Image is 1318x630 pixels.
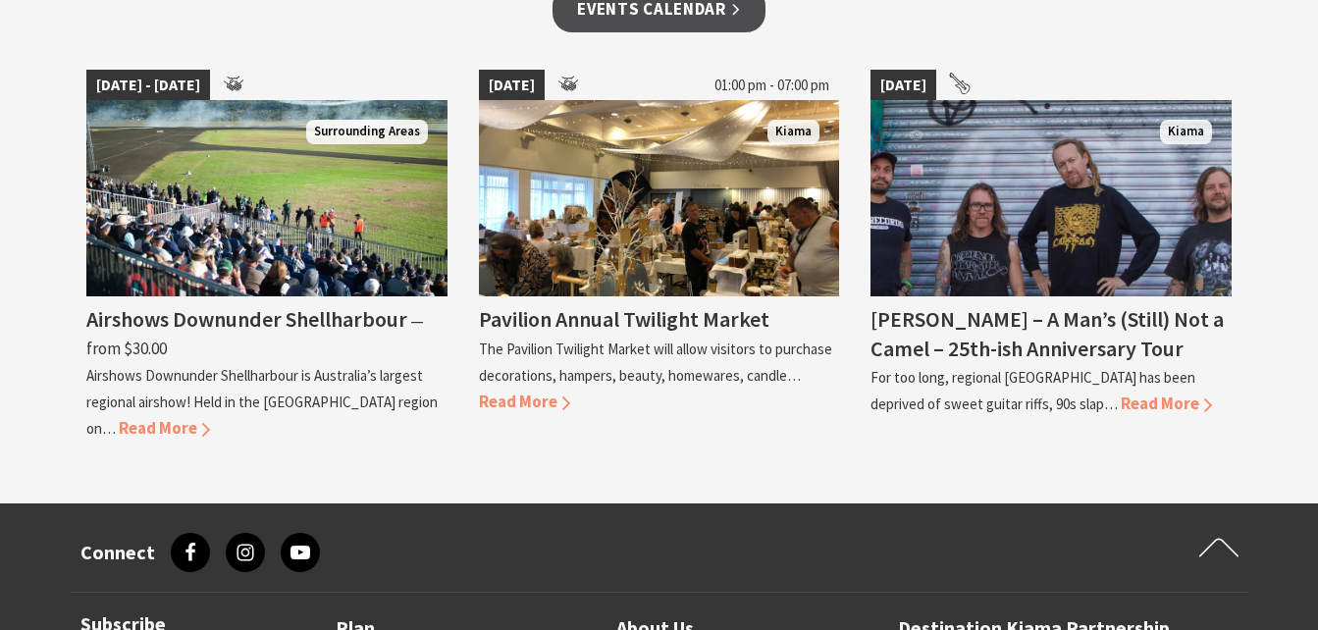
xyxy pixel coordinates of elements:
[86,70,448,443] a: [DATE] - [DATE] Grandstand crowd enjoying the close view of the display and mountains Surrounding...
[479,100,840,296] img: Xmas Market
[870,305,1224,361] h4: [PERSON_NAME] – A Man’s (Still) Not a Camel – 25th-ish Anniversary Tour
[705,70,839,101] span: 01:00 pm - 07:00 pm
[80,541,155,564] h3: Connect
[119,417,210,439] span: Read More
[1160,120,1212,144] span: Kiama
[306,120,428,144] span: Surrounding Areas
[870,368,1195,413] p: For too long, regional [GEOGRAPHIC_DATA] has been deprived of sweet guitar riffs, 90s slap…
[86,100,448,296] img: Grandstand crowd enjoying the close view of the display and mountains
[767,120,819,144] span: Kiama
[86,310,424,358] span: ⁠— from $30.00
[870,100,1232,296] img: Frenzel Rhomb Kiama Pavilion Saturday 4th October
[86,70,210,101] span: [DATE] - [DATE]
[86,305,407,333] h4: Airshows Downunder Shellharbour
[479,340,832,385] p: The Pavilion Twilight Market will allow visitors to purchase decorations, hampers, beauty, homewa...
[1121,393,1212,414] span: Read More
[870,70,936,101] span: [DATE]
[479,391,570,412] span: Read More
[479,305,769,333] h4: Pavilion Annual Twilight Market
[870,70,1232,443] a: [DATE] Frenzel Rhomb Kiama Pavilion Saturday 4th October Kiama [PERSON_NAME] – A Man’s (Still) No...
[479,70,545,101] span: [DATE]
[86,366,438,438] p: Airshows Downunder Shellharbour is Australia’s largest regional airshow! Held in the [GEOGRAPHIC_...
[479,70,840,443] a: [DATE] 01:00 pm - 07:00 pm Xmas Market Kiama Pavilion Annual Twilight Market The Pavilion Twiligh...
